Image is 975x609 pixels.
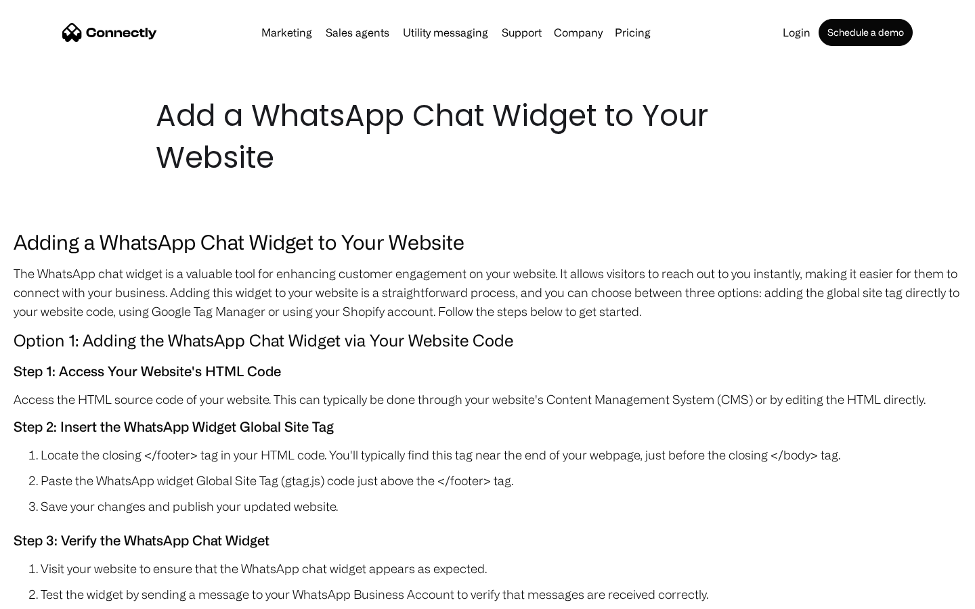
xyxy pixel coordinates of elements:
[14,415,961,438] h5: Step 2: Insert the WhatsApp Widget Global Site Tag
[609,27,656,38] a: Pricing
[41,497,961,516] li: Save your changes and publish your updated website.
[256,27,318,38] a: Marketing
[41,471,961,490] li: Paste the WhatsApp widget Global Site Tag (gtag.js) code just above the </footer> tag.
[14,360,961,383] h5: Step 1: Access Your Website's HTML Code
[14,529,961,552] h5: Step 3: Verify the WhatsApp Chat Widget
[777,27,816,38] a: Login
[496,27,547,38] a: Support
[320,27,395,38] a: Sales agents
[14,328,961,353] h4: Option 1: Adding the WhatsApp Chat Widget via Your Website Code
[14,264,961,321] p: The WhatsApp chat widget is a valuable tool for enhancing customer engagement on your website. It...
[156,95,819,179] h1: Add a WhatsApp Chat Widget to Your Website
[819,19,913,46] a: Schedule a demo
[27,585,81,604] ul: Language list
[14,585,81,604] aside: Language selected: English
[14,390,961,409] p: Access the HTML source code of your website. This can typically be done through your website's Co...
[41,585,961,604] li: Test the widget by sending a message to your WhatsApp Business Account to verify that messages ar...
[397,27,494,38] a: Utility messaging
[554,23,603,42] div: Company
[41,559,961,578] li: Visit your website to ensure that the WhatsApp chat widget appears as expected.
[14,226,961,257] h3: Adding a WhatsApp Chat Widget to Your Website
[41,445,961,464] li: Locate the closing </footer> tag in your HTML code. You'll typically find this tag near the end o...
